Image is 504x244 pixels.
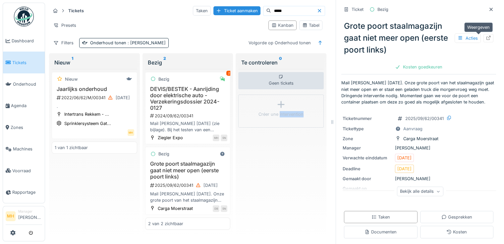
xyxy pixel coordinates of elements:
div: Tickettype [343,126,392,132]
div: Mail [PERSON_NAME] [DATE] (zie bijlage). Bij het testen van een elektrische wagen, is een chauffe... [148,120,228,133]
p: Mail [PERSON_NAME] [DATE]. Onze grote poort van het staalmagazijn gaat niet meer open en er staat... [341,80,496,105]
div: Presets [50,20,79,30]
div: Volgorde op Onderhoud tonen [246,38,314,48]
div: Ticket aanmaken [213,6,260,15]
span: Machines [13,146,42,152]
div: 2 [226,71,232,76]
li: [PERSON_NAME] [18,209,42,223]
div: [PERSON_NAME] [343,176,495,182]
div: MH [213,135,219,141]
div: Acties [455,33,481,43]
div: [DATE] [116,95,130,101]
div: Ticket [352,6,364,13]
div: [DATE] [203,182,218,188]
div: 1 van 1 zichtbaar [55,144,88,151]
div: 2025/09/62/00341 [405,115,444,122]
div: 2025/09/62/00341 [149,181,228,189]
div: Kosten [446,229,467,235]
div: Ticketnummer [343,115,392,122]
div: Bezig [158,151,169,157]
div: Bekijk alle details [397,186,443,196]
div: Taken [371,214,390,220]
div: 2 van 2 zichtbaar [148,221,183,227]
div: 2022/06/62/M/00341 [56,94,134,102]
h3: DEVIS/BESTEK - Aanrijding door elektrische auto - Verzekeringsdossier 2024-0127 [148,86,228,111]
div: Bezig [148,59,228,66]
div: Gesprekken [441,214,472,220]
h3: Jaarlijks onderhoud [55,86,134,92]
a: MH Manager[PERSON_NAME] [6,209,42,225]
div: Onderhoud tonen [90,40,166,46]
div: Taken [193,6,211,16]
div: MH [128,129,134,136]
div: Kosten goedkeuren [392,62,445,71]
sup: 1 [72,59,73,66]
div: Intertrans Rekkem - ... [64,111,109,117]
div: Nieuw [54,59,135,66]
div: Carga Moerstraat [158,205,193,212]
div: Bezig [158,76,169,82]
div: Filters [50,38,77,48]
a: Rapportage [3,182,45,203]
a: Zones [3,117,45,138]
div: Verwachte einddatum [343,155,392,161]
div: Manager [18,209,42,214]
a: Dashboard [3,30,45,52]
div: Tabel [302,22,319,28]
div: Mail [PERSON_NAME] [DATE]. Onze grote poort van het staalmagazijn gaat niet meer open en er staat... [148,191,228,203]
a: Machines [3,138,45,160]
div: Nieuw [65,76,78,82]
div: Te controleren [241,59,321,66]
a: Agenda [3,95,45,116]
div: DB [213,205,219,212]
span: : [PERSON_NAME] [126,40,166,45]
a: Tickets [3,52,45,73]
div: 2024/09/62/00341 [149,113,228,119]
h3: Grote poort staalmagazijn gaat niet meer open (eerste poort links) [148,161,228,180]
sup: 0 [279,59,282,66]
div: . [55,103,134,109]
div: Documenten [364,229,397,235]
div: SN [221,205,227,212]
div: Kanban [271,22,294,28]
div: [DATE] [397,166,412,172]
div: Zone [343,136,392,142]
div: Gemaakt door [343,176,392,182]
div: Créer une intervention [258,111,304,117]
div: SN [221,135,227,141]
div: Deadline [343,166,392,172]
span: Tickets [12,60,42,66]
div: Ziegler Expo [158,135,183,141]
span: Onderhoud [13,81,42,87]
span: Dashboard [12,38,42,44]
a: Onderhoud [3,73,45,95]
span: Voorraad [12,168,42,174]
div: Aanvraag [403,126,422,132]
span: Agenda [11,102,42,109]
img: Badge_color-CXgf-gQk.svg [14,7,34,26]
sup: 2 [163,59,166,66]
div: Manager [343,145,392,151]
div: Sprinklersysteem Gat... [64,120,111,127]
li: MH [6,211,16,221]
div: Carga Moerstraat [403,136,438,142]
div: Weergeven [464,22,493,32]
div: Grote poort staalmagazijn gaat niet meer open (eerste poort links) [341,18,496,59]
span: Rapportage [12,189,42,195]
div: [PERSON_NAME] [343,145,495,151]
div: Bezig [377,6,388,13]
div: [DATE] [397,155,412,161]
strong: Tickets [66,8,86,14]
a: Voorraad [3,160,45,181]
span: Zones [11,124,42,131]
div: Geen tickets [238,72,324,89]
